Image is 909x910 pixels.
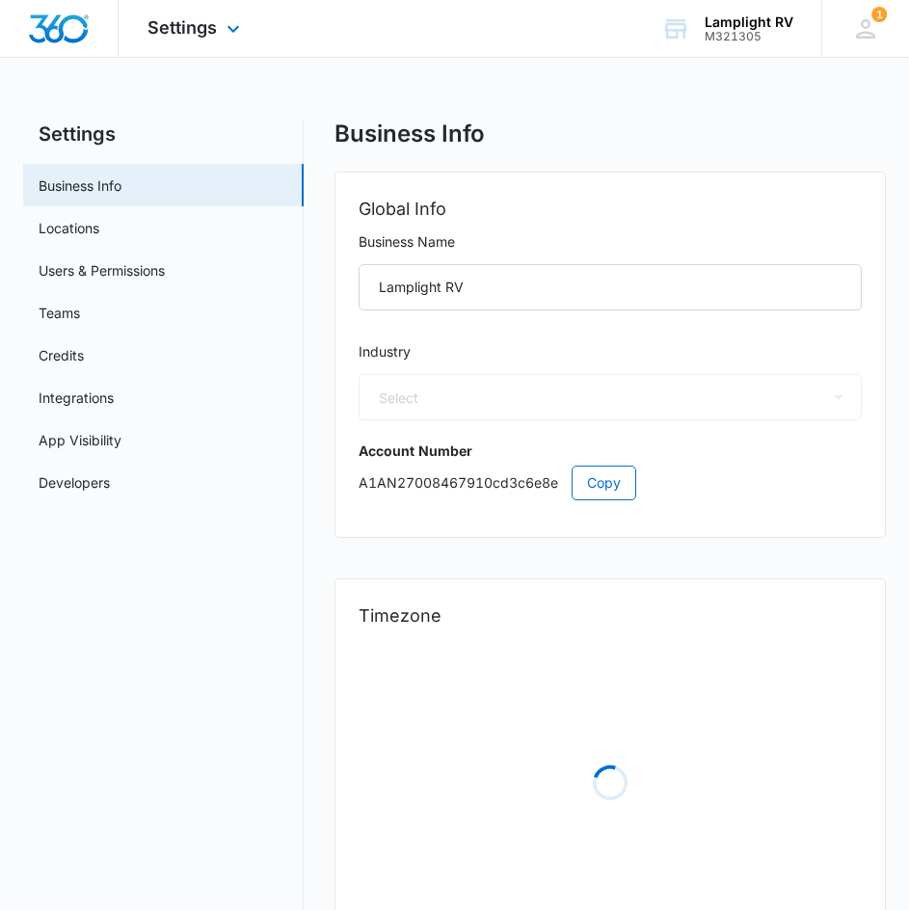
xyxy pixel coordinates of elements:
[359,442,472,459] strong: Account Number
[334,120,485,148] h1: Business Info
[359,602,863,629] h2: Timezone
[359,231,863,253] label: Business Name
[39,430,121,450] a: App Visibility
[871,7,887,22] div: notifications count
[23,120,304,148] h2: Settings
[147,17,217,38] span: Settings
[39,388,114,408] a: Integrations
[39,472,110,493] a: Developers
[359,196,863,223] h2: Global Info
[705,14,793,30] div: account name
[39,175,121,196] a: Business Info
[359,466,863,500] p: A1AN27008467910cd3c6e8e
[587,472,621,494] span: Copy
[39,345,84,365] a: Credits
[572,466,636,500] button: Copy
[39,218,99,238] a: Locations
[39,260,165,281] a: Users & Permissions
[39,303,80,323] a: Teams
[871,7,887,22] span: 1
[705,30,793,43] div: account id
[359,341,863,362] label: Industry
